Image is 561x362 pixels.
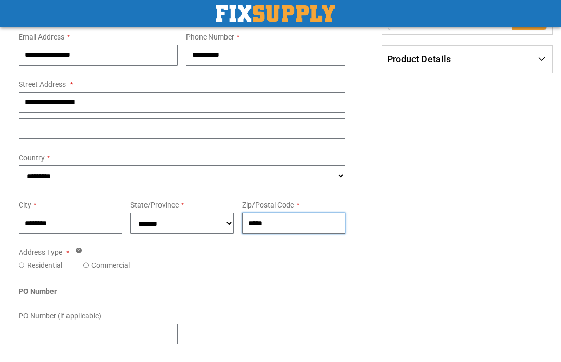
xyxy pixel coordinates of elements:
[130,201,179,209] span: State/Province
[19,312,101,320] span: PO Number (if applicable)
[186,33,234,41] span: Phone Number
[19,80,66,88] span: Street Address
[91,260,130,270] label: Commercial
[19,201,31,209] span: City
[19,248,62,256] span: Address Type
[216,5,335,22] a: store logo
[387,54,451,64] span: Product Details
[216,5,335,22] img: Fix Industrial Supply
[19,153,45,162] span: Country
[19,286,345,302] div: PO Number
[19,33,64,41] span: Email Address
[27,260,62,270] label: Residential
[242,201,294,209] span: Zip/Postal Code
